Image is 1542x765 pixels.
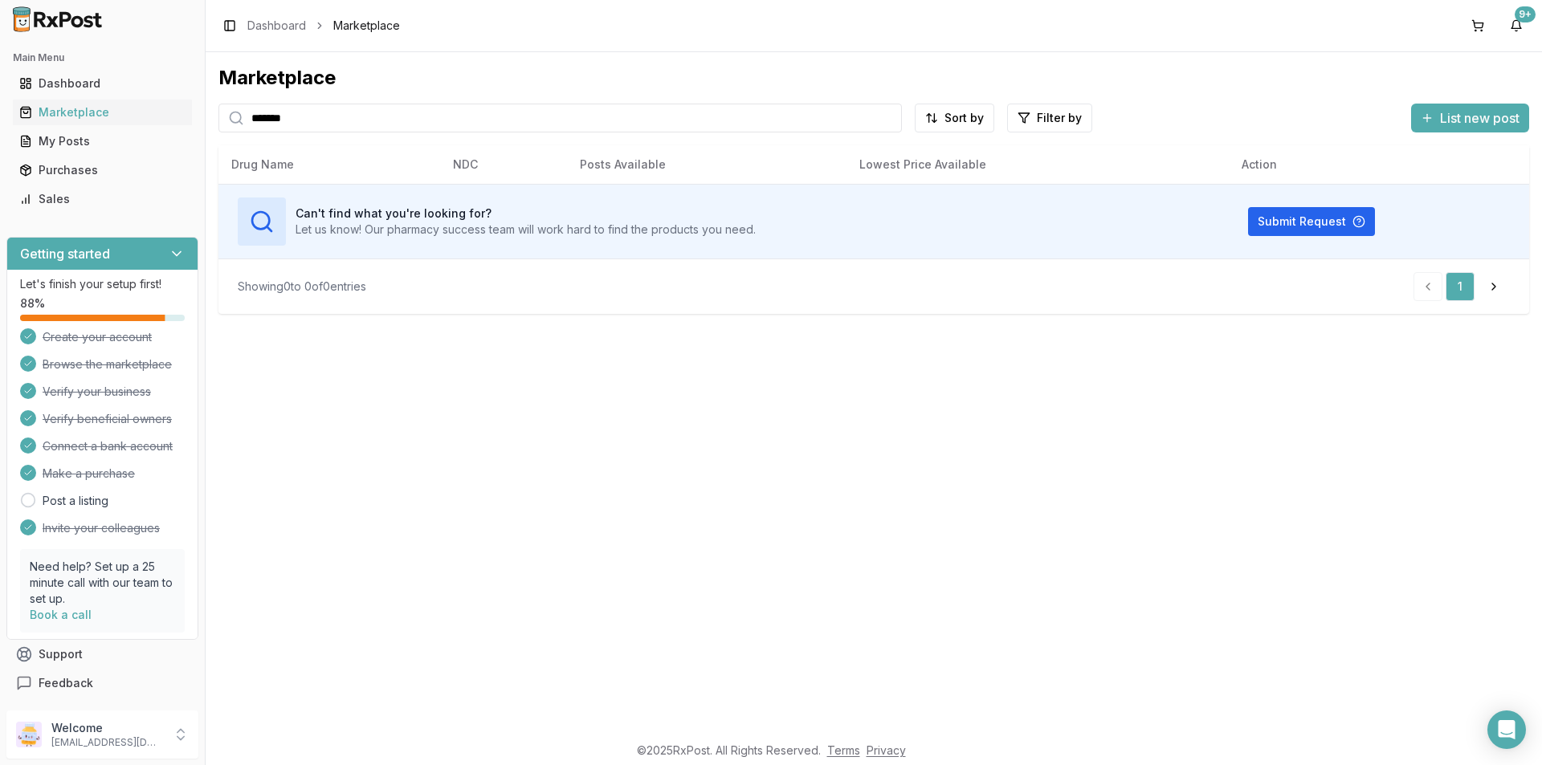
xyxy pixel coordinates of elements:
a: Privacy [867,743,906,757]
span: Create your account [43,329,152,345]
div: 9+ [1515,6,1536,22]
button: Purchases [6,157,198,183]
a: Dashboard [13,69,192,98]
button: Filter by [1007,104,1092,132]
button: List new post [1411,104,1529,132]
button: Submit Request [1248,207,1375,236]
p: [EMAIL_ADDRESS][DOMAIN_NAME] [51,736,163,749]
a: Post a listing [43,493,108,509]
span: Invite your colleagues [43,520,160,536]
p: Welcome [51,720,163,736]
button: Marketplace [6,100,198,125]
button: Support [6,640,198,669]
img: RxPost Logo [6,6,109,32]
span: Marketplace [333,18,400,34]
th: Drug Name [218,145,440,184]
div: Marketplace [19,104,186,120]
div: Open Intercom Messenger [1487,710,1526,749]
th: NDC [440,145,567,184]
nav: pagination [1413,272,1510,301]
div: Purchases [19,162,186,178]
button: Sort by [915,104,994,132]
p: Let us know! Our pharmacy success team will work hard to find the products you need. [296,222,756,238]
a: Book a call [30,608,92,621]
p: Need help? Set up a 25 minute call with our team to set up. [30,559,175,607]
img: User avatar [16,722,42,747]
h3: Can't find what you're looking for? [296,205,756,222]
span: Browse the marketplace [43,356,172,372]
button: Sales [6,186,198,212]
a: Purchases [13,156,192,185]
a: Sales [13,185,192,214]
th: Posts Available [567,145,846,184]
th: Lowest Price Available [846,145,1229,184]
a: Marketplace [13,98,192,127]
span: Feedback [39,675,93,691]
a: Dashboard [247,18,306,34]
div: Dashboard [19,75,186,92]
span: Make a purchase [43,466,135,482]
span: Connect a bank account [43,438,173,454]
button: 9+ [1503,13,1529,39]
span: Sort by [944,110,984,126]
button: Feedback [6,669,198,698]
p: Let's finish your setup first! [20,276,185,292]
button: Dashboard [6,71,198,96]
span: Verify your business [43,384,151,400]
div: Marketplace [218,65,1529,91]
a: List new post [1411,112,1529,128]
a: My Posts [13,127,192,156]
h3: Getting started [20,244,110,263]
button: My Posts [6,128,198,154]
div: Sales [19,191,186,207]
a: Terms [827,743,860,757]
a: Go to next page [1478,272,1510,301]
h2: Main Menu [13,51,192,64]
span: Verify beneficial owners [43,411,172,427]
span: 88 % [20,295,45,311]
div: Showing 0 to 0 of 0 entries [238,279,366,295]
a: 1 [1446,272,1475,301]
th: Action [1229,145,1529,184]
span: Filter by [1037,110,1082,126]
div: My Posts [19,133,186,149]
span: List new post [1440,108,1520,128]
nav: breadcrumb [247,18,400,34]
